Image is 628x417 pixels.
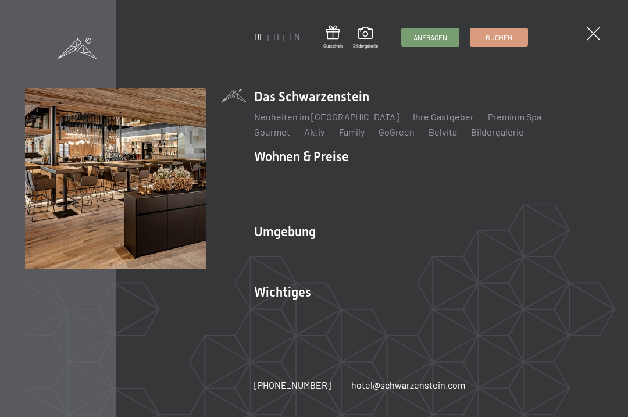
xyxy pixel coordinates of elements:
[323,43,343,49] span: Gutschein
[323,26,343,49] a: Gutschein
[351,379,465,391] a: hotel@schwarzenstein.com
[254,111,399,122] a: Neuheiten im [GEOGRAPHIC_DATA]
[289,32,300,42] a: EN
[486,33,512,42] span: Buchen
[470,28,527,46] a: Buchen
[339,126,365,137] a: Family
[471,126,524,137] a: Bildergalerie
[413,33,447,42] span: Anfragen
[273,32,280,42] a: IT
[254,379,331,391] a: [PHONE_NUMBER]
[429,126,457,137] a: Belvita
[304,126,325,137] a: Aktiv
[413,111,474,122] a: Ihre Gastgeber
[402,28,459,46] a: Anfragen
[254,32,265,42] a: DE
[488,111,541,122] a: Premium Spa
[254,126,290,137] a: Gourmet
[353,43,378,49] span: Bildergalerie
[353,27,378,49] a: Bildergalerie
[254,379,331,390] span: [PHONE_NUMBER]
[379,126,415,137] a: GoGreen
